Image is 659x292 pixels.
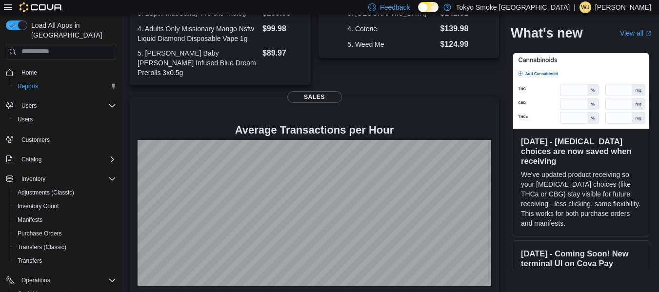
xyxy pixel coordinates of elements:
[18,257,42,265] span: Transfers
[418,2,439,12] input: Dark Mode
[456,1,570,13] p: Tokyo Smoke [GEOGRAPHIC_DATA]
[14,114,37,125] a: Users
[21,136,50,144] span: Customers
[2,273,120,287] button: Operations
[138,124,491,136] h4: Average Transactions per Hour
[262,47,303,59] dd: $89.97
[14,241,116,253] span: Transfers (Classic)
[21,175,45,183] span: Inventory
[2,132,120,146] button: Customers
[14,114,116,125] span: Users
[521,249,641,278] h3: [DATE] - Coming Soon! New terminal UI on Cova Pay terminals
[2,65,120,79] button: Home
[18,274,54,286] button: Operations
[380,2,410,12] span: Feedback
[18,173,49,185] button: Inventory
[20,2,63,12] img: Cova
[595,1,651,13] p: [PERSON_NAME]
[14,255,116,267] span: Transfers
[347,39,436,49] dt: 5. Weed Me
[347,24,436,34] dt: 4. Coterie
[511,25,582,41] h2: What's new
[14,214,116,226] span: Manifests
[21,156,41,163] span: Catalog
[14,200,116,212] span: Inventory Count
[18,189,74,196] span: Adjustments (Classic)
[21,276,50,284] span: Operations
[18,230,62,237] span: Purchase Orders
[14,241,70,253] a: Transfers (Classic)
[10,186,120,199] button: Adjustments (Classic)
[645,31,651,37] svg: External link
[14,80,116,92] span: Reports
[14,80,42,92] a: Reports
[14,187,78,198] a: Adjustments (Classic)
[18,243,66,251] span: Transfers (Classic)
[14,228,116,239] span: Purchase Orders
[138,48,259,78] dt: 5. [PERSON_NAME] Baby [PERSON_NAME] Infused Blue Dream Prerolls 3x0.5g
[10,79,120,93] button: Reports
[440,39,470,50] dd: $124.99
[14,228,66,239] a: Purchase Orders
[2,172,120,186] button: Inventory
[581,1,589,13] span: WJ
[440,23,470,35] dd: $139.98
[27,20,116,40] span: Load All Apps in [GEOGRAPHIC_DATA]
[620,29,651,37] a: View allExternal link
[14,187,116,198] span: Adjustments (Classic)
[18,202,59,210] span: Inventory Count
[18,66,116,78] span: Home
[138,24,259,43] dt: 4. Adults Only Missionary Mango Nsfw Liquid Diamond Disposable Vape 1g
[579,1,591,13] div: William Jenkins
[10,240,120,254] button: Transfers (Classic)
[2,153,120,166] button: Catalog
[21,102,37,110] span: Users
[574,1,576,13] p: |
[18,173,116,185] span: Inventory
[14,214,46,226] a: Manifests
[18,216,42,224] span: Manifests
[521,170,641,228] p: We've updated product receiving so your [MEDICAL_DATA] choices (like THCa or CBG) stay visible fo...
[18,133,116,145] span: Customers
[14,200,63,212] a: Inventory Count
[10,227,120,240] button: Purchase Orders
[10,254,120,268] button: Transfers
[18,274,116,286] span: Operations
[18,67,41,78] a: Home
[2,99,120,113] button: Users
[10,199,120,213] button: Inventory Count
[521,136,641,166] h3: [DATE] - [MEDICAL_DATA] choices are now saved when receiving
[262,23,303,35] dd: $99.98
[21,69,37,77] span: Home
[18,154,116,165] span: Catalog
[10,113,120,126] button: Users
[18,82,38,90] span: Reports
[18,100,40,112] button: Users
[287,91,342,103] span: Sales
[10,213,120,227] button: Manifests
[14,255,46,267] a: Transfers
[18,154,45,165] button: Catalog
[18,116,33,123] span: Users
[18,100,116,112] span: Users
[18,134,54,146] a: Customers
